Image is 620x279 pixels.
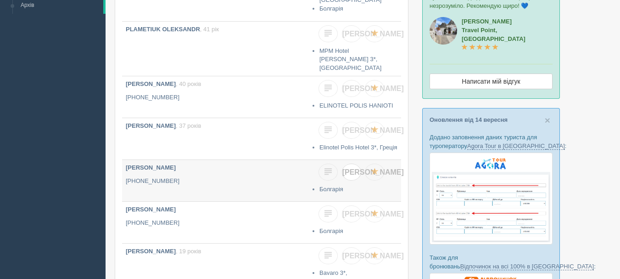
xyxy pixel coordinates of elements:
[176,122,201,129] span: , 37 років
[430,153,553,245] img: agora-tour-%D1%84%D0%BE%D1%80%D0%BC%D0%B0-%D0%B1%D1%80%D0%BE%D0%BD%D1%8E%D0%B2%D0%B0%D0%BD%D0%BD%...
[430,133,553,150] p: Додано заповнення даних туриста для туроператору :
[126,206,176,213] b: [PERSON_NAME]
[122,202,309,243] a: [PERSON_NAME] [PHONE_NUMBER]
[342,85,404,92] span: [PERSON_NAME]
[122,160,309,201] a: [PERSON_NAME] [PHONE_NUMBER]
[342,210,404,218] span: [PERSON_NAME]
[319,144,397,151] a: Elinotel Polis Hotel 3*, Греція
[342,205,361,222] a: [PERSON_NAME]
[430,74,553,89] a: Написати мій відгук
[126,80,176,87] b: [PERSON_NAME]
[126,93,306,102] p: [PHONE_NUMBER]
[126,248,176,255] b: [PERSON_NAME]
[430,253,553,271] p: Також для бронювань :
[342,80,361,97] a: [PERSON_NAME]
[467,142,565,150] a: Agora Tour в [GEOGRAPHIC_DATA]
[342,122,361,139] a: [PERSON_NAME]
[342,247,361,264] a: [PERSON_NAME]
[430,116,508,123] a: Оновлення від 14 вересня
[126,219,306,228] p: [PHONE_NUMBER]
[126,164,176,171] b: [PERSON_NAME]
[462,18,525,51] a: [PERSON_NAME]Travel Point, [GEOGRAPHIC_DATA]
[319,102,393,109] a: ELINOTEL POLIS HANIOTI
[460,263,594,270] a: Відпочинок на всі 100% в [GEOGRAPHIC_DATA]
[126,26,200,33] b: PLAMETIUK OLEKSANDR
[342,252,404,260] span: [PERSON_NAME]
[342,25,361,42] a: [PERSON_NAME]
[342,126,404,134] span: [PERSON_NAME]
[126,122,176,129] b: [PERSON_NAME]
[126,177,306,186] p: [PHONE_NUMBER]
[545,115,550,125] button: Close
[319,186,343,193] a: Болгарія
[122,118,309,159] a: [PERSON_NAME], 37 років
[319,228,343,234] a: Болгарія
[342,164,361,181] a: [PERSON_NAME]
[319,5,343,12] a: Болгарія
[122,22,309,63] a: PLAMETIUK OLEKSANDR, 41 рік
[176,248,201,255] span: , 19 років
[319,47,381,71] a: MPM Hotel [PERSON_NAME] 3*, [GEOGRAPHIC_DATA]
[342,30,404,38] span: [PERSON_NAME]
[122,76,309,118] a: [PERSON_NAME], 40 років [PHONE_NUMBER]
[342,168,404,176] span: [PERSON_NAME]
[176,80,201,87] span: , 40 років
[200,26,219,33] span: , 41 рік
[545,115,550,125] span: ×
